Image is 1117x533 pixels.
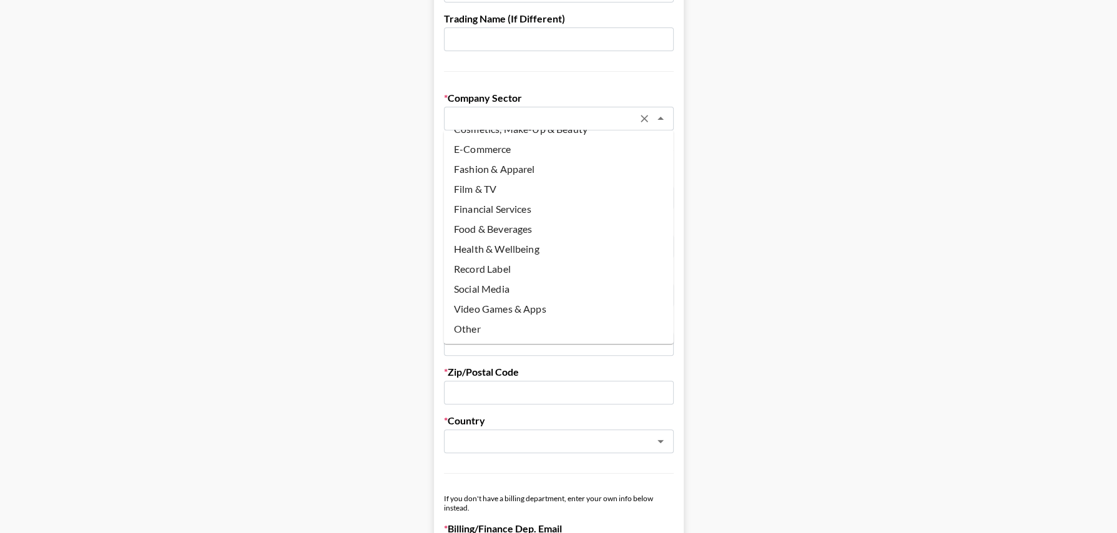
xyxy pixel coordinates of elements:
[444,366,674,378] label: Zip/Postal Code
[652,110,669,127] button: Close
[444,159,674,179] li: Fashion & Apparel
[444,494,674,512] div: If you don't have a billing department, enter your own info below instead.
[444,179,674,199] li: Film & TV
[652,433,669,450] button: Open
[444,139,674,159] li: E-Commerce
[444,319,674,339] li: Other
[444,259,674,279] li: Record Label
[444,92,674,104] label: Company Sector
[444,199,674,219] li: Financial Services
[444,12,674,25] label: Trading Name (If Different)
[444,279,674,299] li: Social Media
[636,110,653,127] button: Clear
[444,239,674,259] li: Health & Wellbeing
[444,299,674,319] li: Video Games & Apps
[444,414,674,427] label: Country
[444,219,674,239] li: Food & Beverages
